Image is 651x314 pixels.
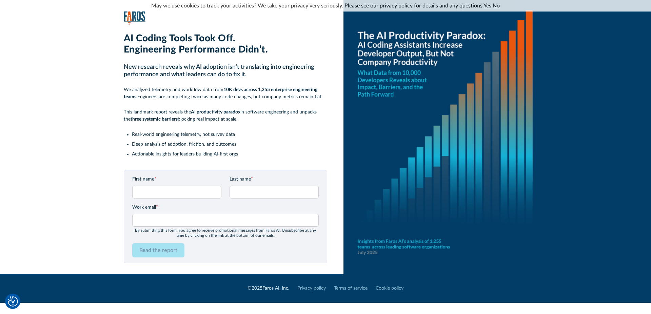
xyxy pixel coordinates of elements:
[248,285,289,292] div: © Faros AI, Inc.
[297,285,326,292] a: Privacy policy
[124,64,327,78] h2: New research reveals why AI adoption isn’t translating into engineering performance and what lead...
[124,86,327,101] p: We analyzed telemetry and workflow data from Engineers are completing twice as many code changes,...
[132,141,327,148] li: Deep analysis of adoption, friction, and outcomes
[131,117,178,122] strong: three systemic barriers
[124,11,145,25] img: Faros Logo
[252,286,262,291] span: 2025
[230,176,319,183] label: Last name
[124,33,327,44] h1: AI Coding Tools Took Off.
[493,3,500,8] a: No
[132,176,319,257] form: Email Form
[484,3,491,8] a: Yes
[132,204,319,211] label: Work email
[124,109,327,123] p: This landmark report reveals the in software engineering and unpacks the blocking real impact at ...
[132,243,184,257] input: Read the report
[132,151,327,158] li: Actionable insights for leaders building AI-first orgs
[376,285,403,292] a: Cookie policy
[334,285,368,292] a: Terms of service
[8,296,18,307] img: Revisit consent button
[132,228,319,238] div: By submitting this form, you agree to receive promotional messages from Faros Al. Unsubscribe at ...
[132,131,327,138] li: Real-world engineering telemetry, not survey data
[8,296,18,307] button: Cookie Settings
[124,44,327,56] h1: Engineering Performance Didn’t.
[132,176,221,183] label: First name
[124,87,317,99] strong: 10K devs across 1,255 enterprise engineering teams.
[191,110,240,114] strong: AI productivity paradox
